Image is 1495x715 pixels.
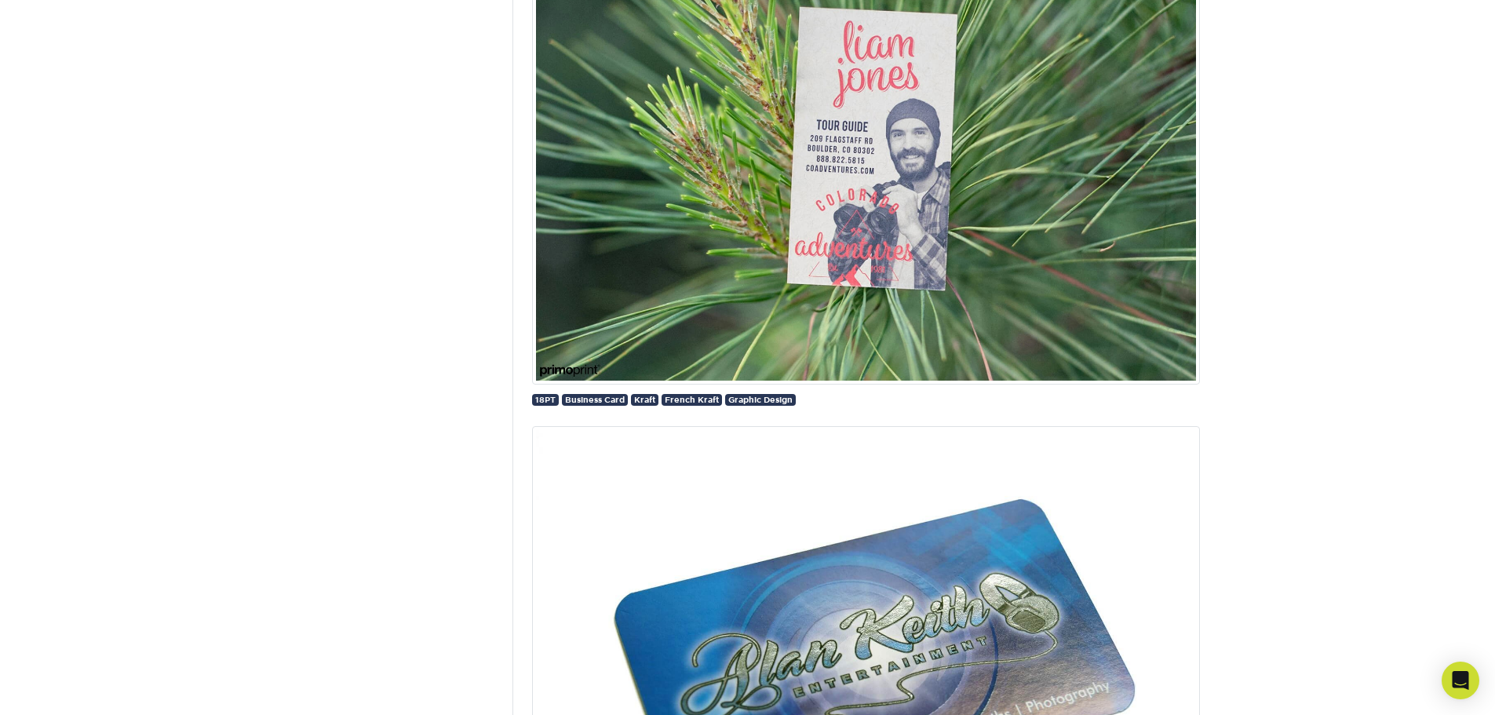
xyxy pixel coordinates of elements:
div: Open Intercom Messenger [1442,662,1479,699]
span: French Kraft [665,395,719,404]
a: Graphic Design [725,394,796,406]
a: Business Card [562,394,628,406]
span: Business Card [565,395,625,404]
span: Kraft [634,395,655,404]
span: 18PT [535,395,556,404]
a: 18PT [532,394,559,406]
a: Kraft [631,394,658,406]
span: Graphic Design [728,395,793,404]
iframe: Google Customer Reviews [4,667,133,710]
a: French Kraft [662,394,722,406]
